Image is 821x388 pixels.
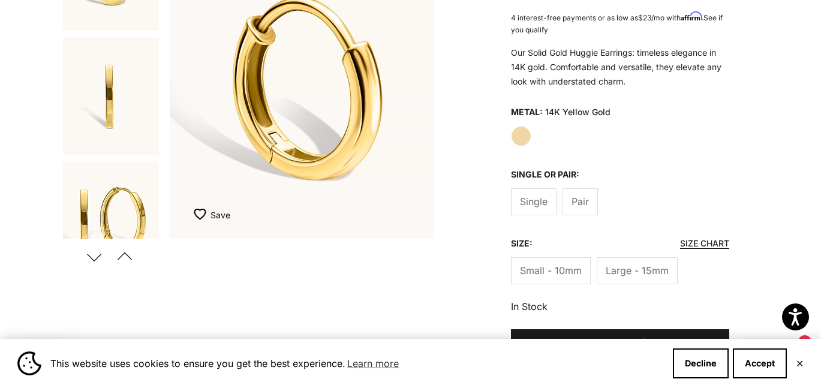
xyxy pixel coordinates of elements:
[638,13,651,22] span: $23
[577,336,631,351] span: Add to bag
[606,263,669,278] span: Large - 15mm
[50,354,663,372] span: This website uses cookies to ensure you get the best experience.
[572,194,589,209] span: Pair
[62,36,160,157] button: Go to item 2
[673,348,729,378] button: Decline
[63,37,159,155] img: #YellowGold
[520,263,582,278] span: Small - 10mm
[63,161,159,279] img: #YellowGold
[733,348,787,378] button: Accept
[511,46,729,89] p: Our Solid Gold Huggie Earrings: timeless elegance in 14K gold. Comfortable and versatile, they el...
[345,354,401,372] a: Learn more
[680,239,729,249] button: Size chart
[545,103,611,121] variant-option-value: 14K Yellow Gold
[511,329,729,358] button: Add to bag-$250
[511,234,533,252] legend: Size:
[796,360,804,367] button: Close
[194,208,210,220] img: wishlist
[641,336,663,351] span: $250
[511,13,723,34] span: 4 interest-free payments or as low as /mo with .
[511,103,543,121] legend: Metal:
[17,351,41,375] img: Cookie banner
[520,194,548,209] span: Single
[511,299,729,314] p: In Stock
[62,160,160,280] button: Go to item 3
[681,12,702,21] span: Affirm
[511,166,579,184] legend: Single or Pair:
[194,203,230,227] button: Add to Wishlist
